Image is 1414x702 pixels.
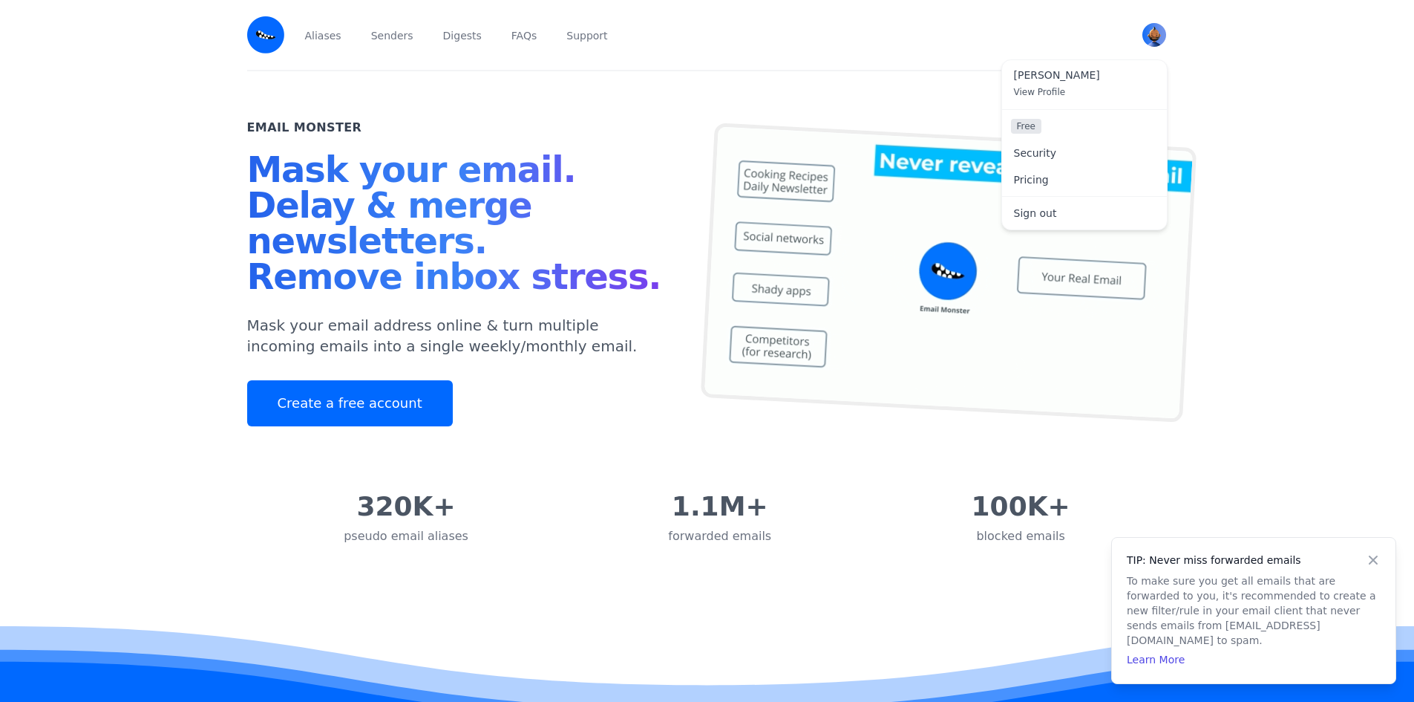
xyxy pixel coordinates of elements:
div: 1.1M+ [668,492,771,521]
div: pseudo email aliases [344,527,468,545]
img: Email Monster [247,16,284,53]
a: Pricing [1002,166,1167,193]
img: temp mail, free temporary mail, Temporary Email [700,123,1196,423]
button: User menu [1141,22,1168,48]
h2: Email Monster [247,119,362,137]
p: To make sure you get all emails that are forwarded to you, it's recommended to create a new filte... [1127,573,1381,648]
div: forwarded emails [668,527,771,545]
a: [PERSON_NAME] View Profile [1002,60,1167,109]
a: Create a free account [247,380,453,426]
a: Sign out [1002,200,1167,227]
h1: Mask your email. Delay & merge newsletters. Remove inbox stress. [247,152,672,300]
span: View Profile [1014,87,1066,97]
div: 320K+ [344,492,468,521]
span: [PERSON_NAME] [1014,69,1155,82]
a: Security [1002,140,1167,166]
span: Free [1011,119,1041,134]
img: loyd's Avatar [1142,23,1166,47]
h4: TIP: Never miss forwarded emails [1127,553,1381,568]
div: 100K+ [972,492,1070,521]
a: Learn More [1127,654,1185,666]
div: blocked emails [972,527,1070,545]
p: Mask your email address online & turn multiple incoming emails into a single weekly/monthly email. [247,315,672,357]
